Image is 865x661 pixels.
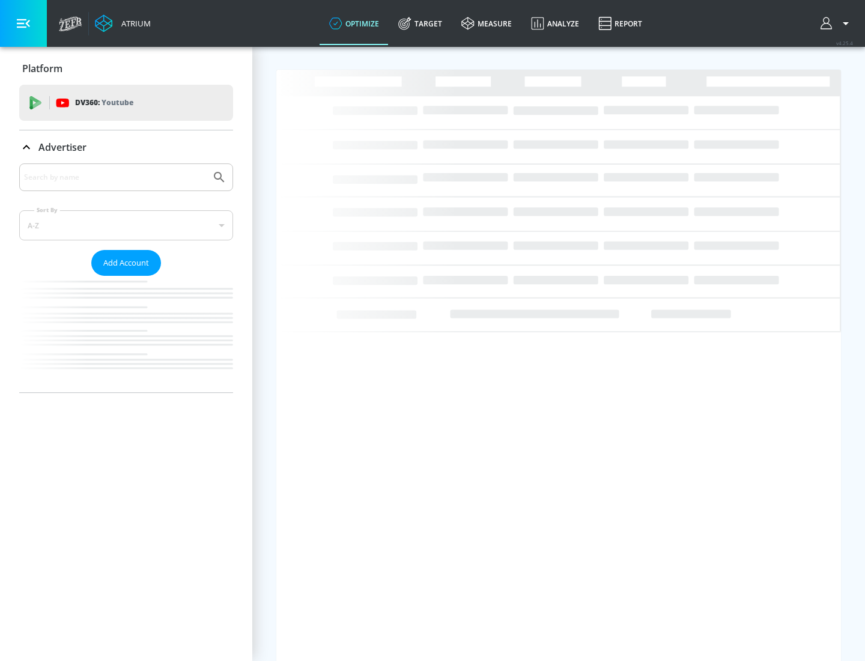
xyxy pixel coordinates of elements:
a: Target [389,2,452,45]
div: Advertiser [19,163,233,392]
p: DV360: [75,96,133,109]
p: Youtube [102,96,133,109]
span: v 4.25.4 [836,40,853,46]
div: Platform [19,52,233,85]
a: Analyze [521,2,589,45]
nav: list of Advertiser [19,276,233,392]
a: Atrium [95,14,151,32]
a: Report [589,2,652,45]
label: Sort By [34,206,60,214]
input: Search by name [24,169,206,185]
div: A-Z [19,210,233,240]
p: Platform [22,62,62,75]
div: Atrium [117,18,151,29]
div: Advertiser [19,130,233,164]
span: Add Account [103,256,149,270]
div: DV360: Youtube [19,85,233,121]
button: Add Account [91,250,161,276]
a: optimize [320,2,389,45]
a: measure [452,2,521,45]
p: Advertiser [38,141,86,154]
